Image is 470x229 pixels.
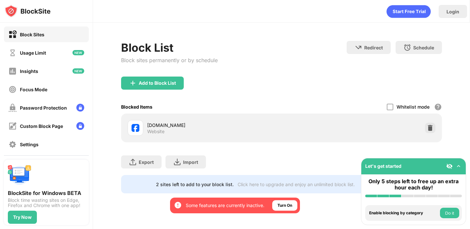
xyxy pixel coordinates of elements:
img: focus-off.svg [8,85,17,94]
div: Usage Limit [20,50,46,56]
img: settings-off.svg [8,140,17,149]
div: Insights [20,68,38,74]
div: Turn On [277,202,292,209]
div: animation [386,5,431,18]
div: Blocked Items [121,104,152,110]
div: Enable blocking by category [369,211,438,215]
img: lock-menu.svg [76,122,84,130]
img: password-protection-off.svg [8,104,17,112]
img: new-icon.svg [72,50,84,55]
button: Do it [440,208,459,218]
img: block-on.svg [8,30,17,39]
div: Block time wasting sites on Edge, Firefox and Chrome with one app! [8,198,85,208]
img: time-usage-off.svg [8,49,17,57]
div: Let's get started [365,163,401,169]
img: favicons [132,124,139,132]
img: lock-menu.svg [76,104,84,112]
div: Focus Mode [20,87,47,92]
img: logo-blocksite.svg [5,5,51,18]
div: Only 5 steps left to free up an extra hour each day! [365,178,462,191]
div: 2 sites left to add to your block list. [156,182,234,187]
div: Block List [121,41,218,54]
div: Import [183,159,198,165]
div: Custom Block Page [20,123,63,129]
div: Block Sites [20,32,44,37]
div: Some features are currently inactive. [186,202,264,209]
div: Click here to upgrade and enjoy an unlimited block list. [238,182,355,187]
div: Block sites permanently or by schedule [121,57,218,63]
div: Whitelist mode [397,104,430,110]
div: BlockSite for Windows BETA [8,190,85,196]
div: Password Protection [20,105,67,111]
img: insights-off.svg [8,67,17,75]
div: Website [147,129,164,134]
img: error-circle-white.svg [174,201,182,209]
img: customize-block-page-off.svg [8,122,17,130]
div: Schedule [413,45,434,50]
div: [DOMAIN_NAME] [147,122,281,129]
div: Settings [20,142,39,147]
div: Redirect [364,45,383,50]
img: push-desktop.svg [8,164,31,187]
img: omni-setup-toggle.svg [455,163,462,169]
img: new-icon.svg [72,68,84,74]
img: eye-not-visible.svg [446,163,453,169]
div: Export [139,159,154,165]
div: Try Now [13,215,32,220]
div: Login [446,9,459,14]
div: Add to Block List [139,80,176,86]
